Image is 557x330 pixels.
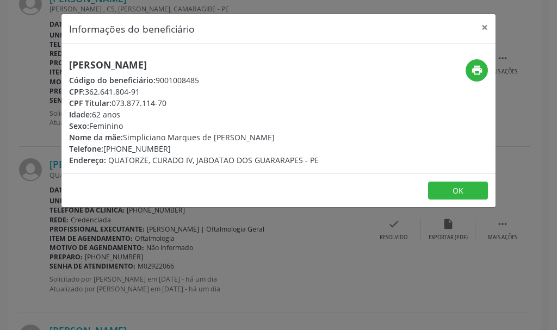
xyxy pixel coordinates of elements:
span: Telefone: [69,144,103,154]
div: 362.641.804-91 [69,86,319,97]
span: Nome da mãe: [69,132,123,142]
i: print [471,64,483,76]
span: Código do beneficiário: [69,75,156,85]
button: print [466,59,488,82]
span: CPF Titular: [69,98,112,108]
span: Sexo: [69,121,89,131]
div: [PHONE_NUMBER] [69,143,319,154]
button: Close [474,14,496,41]
div: Simpliciano Marques de [PERSON_NAME] [69,132,319,143]
h5: Informações do beneficiário [69,22,195,36]
span: CPF: [69,86,85,97]
button: OK [428,182,488,200]
div: Feminino [69,120,319,132]
span: Idade: [69,109,92,120]
div: 9001008485 [69,74,319,86]
div: 62 anos [69,109,319,120]
span: Endereço: [69,155,106,165]
div: 073.877.114-70 [69,97,319,109]
span: QUATORZE, CURADO IV, JABOATAO DOS GUARARAPES - PE [108,155,319,165]
h5: [PERSON_NAME] [69,59,319,71]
